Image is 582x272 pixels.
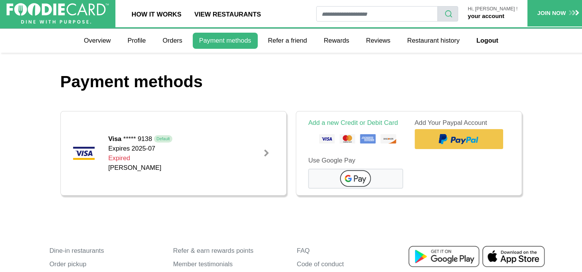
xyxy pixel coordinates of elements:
[468,13,504,19] a: your account
[7,3,109,24] img: FoodieCard; Eat, Drink, Save, Donate
[154,135,172,143] span: Default
[73,146,95,160] img: visa.png
[437,6,458,22] button: search
[297,244,409,257] a: FAQ
[360,33,397,49] a: Reviews
[262,33,314,49] a: Refer a friend
[77,33,117,49] a: Overview
[121,33,152,49] a: Profile
[108,163,256,172] div: [PERSON_NAME]
[108,134,121,144] b: Visa
[108,144,256,173] div: Expires 2025-07
[308,156,403,165] div: Use Google Pay
[401,33,466,49] a: Restaurant history
[316,6,437,22] input: restaurant search
[49,244,162,257] a: Dine-in restaurants
[60,72,522,92] h1: Payment methods
[317,33,356,49] a: Rewards
[193,33,258,49] a: Payment methods
[173,257,285,271] a: Member testimonials
[173,244,285,257] a: Refer & earn rewards points
[340,170,371,187] img: g-pay.png
[468,7,517,12] p: Hi, [PERSON_NAME] !
[297,257,409,271] a: Code of conduct
[156,33,189,49] a: Orders
[308,119,398,126] a: Add a new Credit or Debit Card
[308,131,403,148] img: card-logos
[415,118,509,128] div: Add Your Paypal Account
[108,154,130,162] span: Expired
[470,33,504,49] a: Logout
[49,257,162,271] a: Order pickup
